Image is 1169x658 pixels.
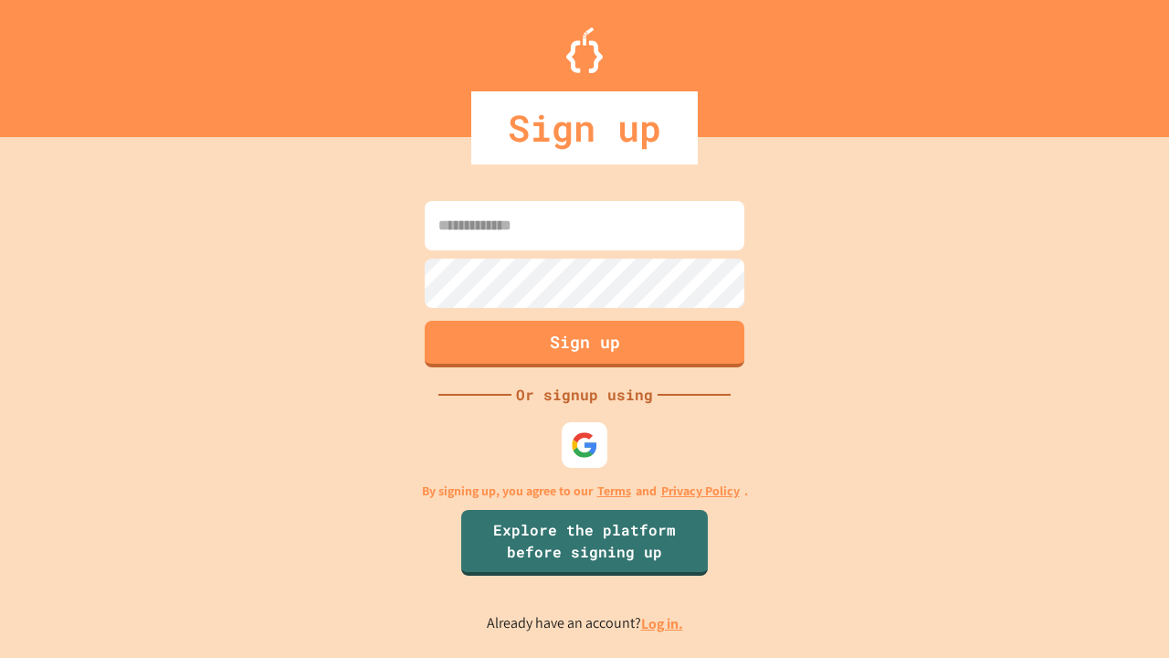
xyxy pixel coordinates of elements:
[487,612,683,635] p: Already have an account?
[571,431,598,459] img: google-icon.svg
[597,482,631,501] a: Terms
[422,482,748,501] p: By signing up, you agree to our and .
[425,321,744,367] button: Sign up
[511,384,658,406] div: Or signup using
[471,91,698,164] div: Sign up
[661,482,740,501] a: Privacy Policy
[566,27,603,73] img: Logo.svg
[641,614,683,633] a: Log in.
[461,510,708,576] a: Explore the platform before signing up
